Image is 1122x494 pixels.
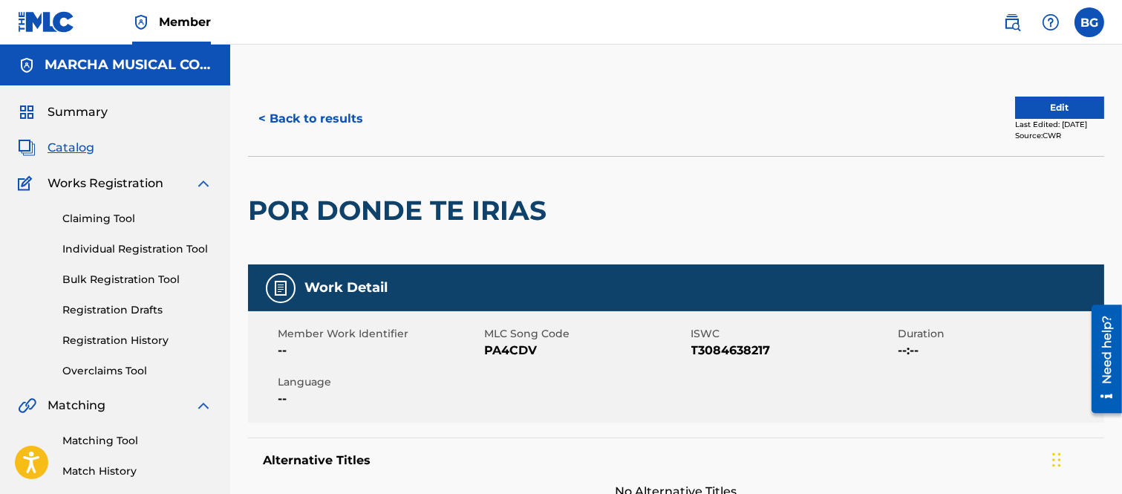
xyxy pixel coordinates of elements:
[304,279,388,296] h5: Work Detail
[18,103,108,121] a: SummarySummary
[18,175,37,192] img: Works Registration
[1048,423,1122,494] div: Widget de chat
[484,326,687,342] span: MLC Song Code
[263,453,1089,468] h5: Alternative Titles
[195,175,212,192] img: expand
[18,56,36,74] img: Accounts
[1042,13,1060,31] img: help
[18,397,36,415] img: Matching
[62,272,212,287] a: Bulk Registration Tool
[278,390,480,408] span: --
[62,363,212,379] a: Overclaims Tool
[1052,438,1061,482] div: Arrastrar
[62,302,212,318] a: Registration Drafts
[898,326,1100,342] span: Duration
[1015,97,1104,119] button: Edit
[1036,7,1066,37] div: Help
[1015,130,1104,141] div: Source: CWR
[62,241,212,257] a: Individual Registration Tool
[278,342,480,360] span: --
[48,175,163,192] span: Works Registration
[272,279,290,297] img: Work Detail
[132,13,150,31] img: Top Rightsholder
[62,333,212,348] a: Registration History
[997,7,1027,37] a: Public Search
[195,397,212,415] img: expand
[48,139,94,157] span: Catalog
[62,464,212,479] a: Match History
[1015,119,1104,130] div: Last Edited: [DATE]
[898,342,1100,360] span: --:--
[45,56,212,74] h5: MARCHA MUSICAL CORP.
[18,11,75,33] img: MLC Logo
[62,433,212,449] a: Matching Tool
[248,194,554,227] h2: POR DONDE TE IRIAS
[159,13,211,30] span: Member
[62,211,212,227] a: Claiming Tool
[1074,7,1104,37] div: User Menu
[278,326,480,342] span: Member Work Identifier
[1048,423,1122,494] iframe: Chat Widget
[1003,13,1021,31] img: search
[18,139,36,157] img: Catalog
[691,326,894,342] span: ISWC
[1080,299,1122,419] iframe: Resource Center
[18,139,94,157] a: CatalogCatalog
[484,342,687,360] span: PA4CDV
[18,103,36,121] img: Summary
[48,103,108,121] span: Summary
[48,397,105,415] span: Matching
[691,342,894,360] span: T3084638217
[248,100,374,137] button: < Back to results
[278,374,480,390] span: Language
